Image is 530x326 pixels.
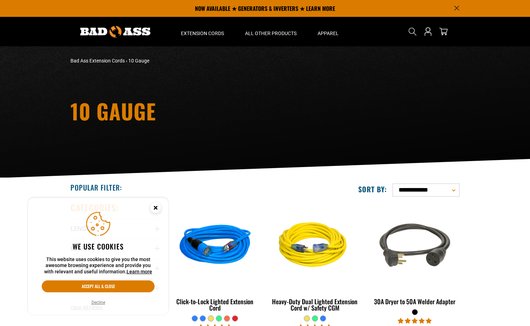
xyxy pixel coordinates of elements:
[235,17,307,46] summary: All Other Products
[307,17,349,46] summary: Apparel
[245,30,297,36] span: All Other Products
[70,58,125,64] a: Bad Ass Extension Cords
[370,298,460,305] div: 30A Dryer to 50A Welder Adapter
[70,100,326,121] h1: 10 Gauge
[270,298,360,311] div: Heavy-Duty Dual Lighted Extension Cord w/ Safety CGM
[70,183,122,192] h2: Popular Filter:
[370,202,460,309] a: black 30A Dryer to 50A Welder Adapter
[170,202,260,315] a: blue Click-to-Lock Lighted Extension Cord
[28,198,168,315] aside: Cookie Consent
[170,17,235,46] summary: Extension Cords
[181,30,224,36] span: Extension Cords
[42,242,155,251] h2: We use cookies
[127,269,152,274] a: Learn more
[398,318,432,324] span: 5.00 stars
[89,299,107,306] button: Decline
[371,206,459,286] img: black
[271,206,359,286] img: yellow
[128,58,149,64] span: 10 Gauge
[126,58,127,64] span: ›
[171,206,259,286] img: blue
[358,185,387,194] label: Sort by:
[318,30,339,36] span: Apparel
[407,26,418,37] summary: Search
[80,26,150,38] img: Bad Ass Extension Cords
[270,202,360,315] a: yellow Heavy-Duty Dual Lighted Extension Cord w/ Safety CGM
[170,298,260,311] div: Click-to-Lock Lighted Extension Cord
[70,57,326,65] nav: breadcrumbs
[42,280,155,292] button: Accept all & close
[42,257,155,275] p: This website uses cookies to give you the most awesome browsing experience and provide you with r...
